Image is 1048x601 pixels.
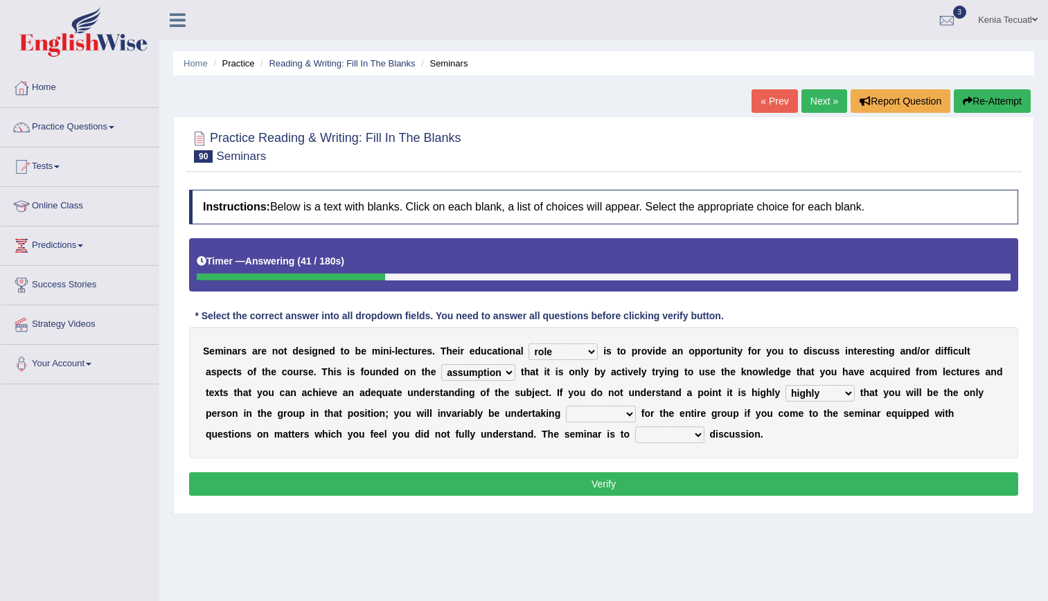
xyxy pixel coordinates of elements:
button: Report Question [851,89,950,113]
b: e [866,346,871,357]
span: 3 [953,6,967,19]
b: a [359,387,365,398]
b: f [916,366,919,377]
h4: Below is a text with blanks. Click on each blank, a list of choices will appear. Select the appro... [189,190,1018,224]
b: t [535,366,539,377]
b: o [772,346,778,357]
b: n [509,346,515,357]
b: u [959,346,965,357]
b: l [521,346,524,357]
b: n [991,366,997,377]
b: s [350,366,355,377]
b: a [611,366,616,377]
b: s [558,366,564,377]
b: o [923,366,929,377]
b: n [905,346,912,357]
b: n [883,346,889,357]
b: c [228,366,233,377]
b: l [766,366,769,377]
a: Home [184,58,208,69]
b: o [825,366,831,377]
b: o [263,387,269,398]
b: e [730,366,736,377]
b: x [214,387,220,398]
b: u [382,387,389,398]
b: a [492,346,497,357]
b: f [947,346,950,357]
b: o [364,366,370,377]
b: u [268,387,274,398]
a: Online Class [1,187,159,222]
b: t [521,366,524,377]
b: T [321,366,328,377]
small: Seminars [216,150,266,163]
b: s [829,346,835,357]
b: u [293,366,299,377]
b: n [725,346,731,357]
b: t [877,346,880,357]
b: t [617,346,621,357]
b: t [811,366,815,377]
b: d [774,366,780,377]
b: v [326,387,332,398]
b: c [282,366,287,377]
b: c [951,366,957,377]
b: r [895,366,898,377]
b: d [997,366,1003,377]
b: t [421,366,425,377]
b: u [887,366,893,377]
b: d [905,366,911,377]
b: - [392,346,396,357]
b: t [652,366,655,377]
a: « Prev [752,89,797,113]
b: a [870,366,876,377]
b: e [421,346,427,357]
b: t [547,366,550,377]
b: y [659,366,664,377]
b: h [265,366,272,377]
b: s [304,346,310,357]
b: g [780,366,786,377]
b: h [237,387,243,398]
a: Success Stories [1,266,159,300]
b: n [677,346,684,357]
b: o [504,346,510,357]
b: t [233,387,237,398]
b: f [748,346,752,357]
b: u [831,366,837,377]
b: d [329,346,335,357]
b: i [810,346,812,357]
b: p [700,346,707,357]
b: e [633,366,639,377]
b: t [622,366,625,377]
b: t [721,366,725,377]
b: p [216,366,222,377]
b: c [403,346,409,357]
b: t [284,346,287,357]
b: a [388,387,393,398]
b: i [224,346,227,357]
b: e [332,387,337,398]
div: * Select the correct answer into all dropdown fields. You need to answer all questions before cli... [189,309,729,323]
b: a [232,346,238,357]
b: t [734,346,738,357]
b: t [409,346,412,357]
b: g [312,346,318,357]
b: o [278,346,284,357]
b: s [236,366,242,377]
b: e [661,346,666,357]
b: h [725,366,731,377]
b: g [889,346,895,357]
b: e [323,346,329,357]
b: s [812,346,817,357]
b: e [452,346,458,357]
b: t [967,346,970,357]
b: t [684,366,688,377]
b: n [383,346,389,357]
b: c [280,387,285,398]
b: o [620,346,626,357]
b: s [871,346,877,357]
a: Your Account [1,345,159,379]
b: a [986,366,991,377]
b: T [441,346,447,357]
